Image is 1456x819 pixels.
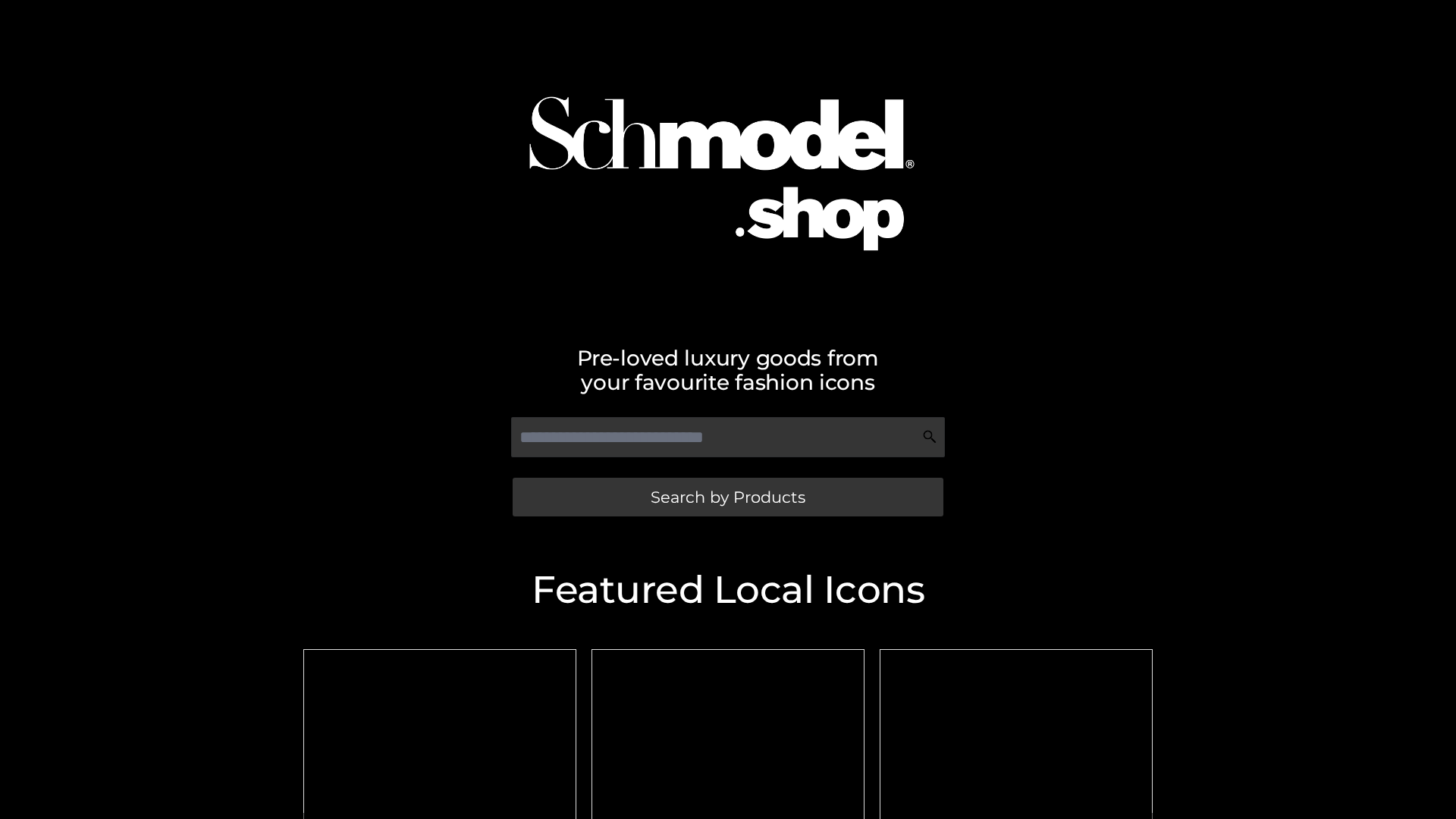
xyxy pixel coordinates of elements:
span: Search by Products [651,489,805,505]
h2: Pre-loved luxury goods from your favourite fashion icons [296,346,1160,394]
h2: Featured Local Icons​ [296,571,1160,609]
a: Search by Products [513,478,943,516]
img: Search Icon [922,429,937,444]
